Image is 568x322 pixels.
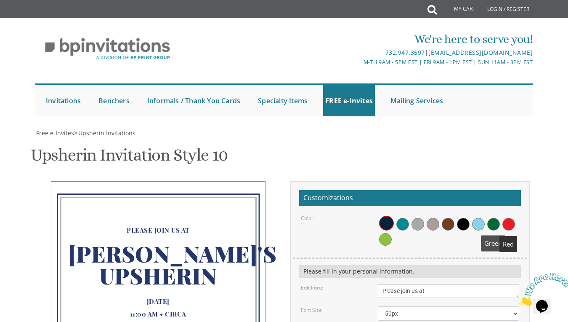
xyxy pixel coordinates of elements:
[36,129,74,137] span: Free e-Invites
[74,129,135,137] span: >
[202,58,533,67] div: M-Th 9am - 5pm EST | Fri 9am - 1pm EST | Sun 11am - 3pm EST
[68,236,248,295] div: [PERSON_NAME]'s Upsherin
[35,31,180,66] img: BP Invitation Loft
[516,269,568,309] iframe: chat widget
[323,85,375,116] a: FREE e-Invites
[202,31,533,48] div: We're here to serve you!
[44,85,83,116] a: Invitations
[68,224,248,236] div: Please join us at
[78,129,135,137] span: Upsherin Invitations
[301,306,322,314] label: Font Size
[436,1,481,18] a: My Cart
[145,85,242,116] a: Informals / Thank You Cards
[378,284,519,298] textarea: Please join us at
[31,146,228,171] h1: Upsherin Invitation Style 10
[388,85,445,116] a: Mailing Services
[428,48,533,56] a: [EMAIL_ADDRESS][DOMAIN_NAME]
[35,129,74,137] a: Free e-Invites
[77,129,135,137] a: Upsherin Invitations
[301,284,323,291] label: Edit Intro:
[202,48,533,58] div: |
[256,85,310,116] a: Specialty Items
[385,48,425,56] a: 732.947.3597
[299,265,521,278] div: Please fill in your personal information.
[3,3,56,37] img: Chat attention grabber
[96,85,132,116] a: Benchers
[301,215,313,222] label: Color
[299,190,521,206] h2: Customizations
